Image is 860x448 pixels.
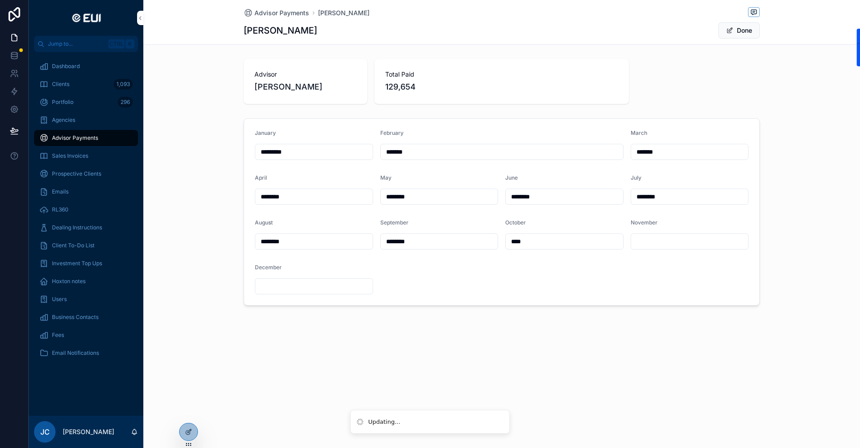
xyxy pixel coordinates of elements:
span: Fees [52,332,64,339]
button: Done [718,22,760,39]
span: June [505,174,518,181]
span: Users [52,296,67,303]
span: Advisor Payments [254,9,309,17]
h1: [PERSON_NAME] [244,24,317,37]
span: Portfolio [52,99,73,106]
span: December [255,264,282,271]
a: Emails [34,184,138,200]
span: Agencies [52,116,75,124]
span: Client To-Do List [52,242,95,249]
span: Clients [52,81,69,88]
span: Ctrl [108,39,125,48]
span: 129,654 [385,81,618,93]
span: Sales Invoices [52,152,88,159]
span: Dashboard [52,63,80,70]
span: Business Contacts [52,314,99,321]
a: [PERSON_NAME] [318,9,370,17]
img: App logo [69,11,103,25]
span: Prospective Clients [52,170,101,177]
span: February [380,129,404,136]
a: Client To-Do List [34,237,138,254]
span: September [380,219,408,226]
a: Business Contacts [34,309,138,325]
button: Jump to...CtrlK [34,36,138,52]
a: RL360 [34,202,138,218]
div: Updating... [368,418,400,426]
a: Clients1,093 [34,76,138,92]
a: Dashboard [34,58,138,74]
span: Dealing Instructions [52,224,102,231]
span: K [126,40,133,47]
a: Sales Invoices [34,148,138,164]
a: Email Notifications [34,345,138,361]
span: August [255,219,273,226]
div: 1,093 [114,79,133,90]
span: May [380,174,391,181]
a: Investment Top Ups [34,255,138,271]
a: Prospective Clients [34,166,138,182]
a: Advisor Payments [34,130,138,146]
span: [PERSON_NAME] [254,81,357,93]
span: Total Paid [385,70,618,79]
a: Agencies [34,112,138,128]
a: Users [34,291,138,307]
span: October [505,219,526,226]
span: Email Notifications [52,349,99,357]
span: RL360 [52,206,69,213]
a: Hoxton notes [34,273,138,289]
a: Fees [34,327,138,343]
span: Advisor [254,70,357,79]
span: March [631,129,647,136]
div: scrollable content [29,52,143,373]
span: April [255,174,267,181]
a: Portfolio296 [34,94,138,110]
span: January [255,129,276,136]
span: Jump to... [48,40,105,47]
span: JC [40,426,50,437]
span: July [631,174,641,181]
span: Advisor Payments [52,134,98,142]
p: [PERSON_NAME] [63,427,114,436]
span: Hoxton notes [52,278,86,285]
a: Dealing Instructions [34,220,138,236]
span: Investment Top Ups [52,260,102,267]
div: 296 [118,97,133,108]
span: November [631,219,658,226]
span: Emails [52,188,69,195]
a: Advisor Payments [244,9,309,17]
